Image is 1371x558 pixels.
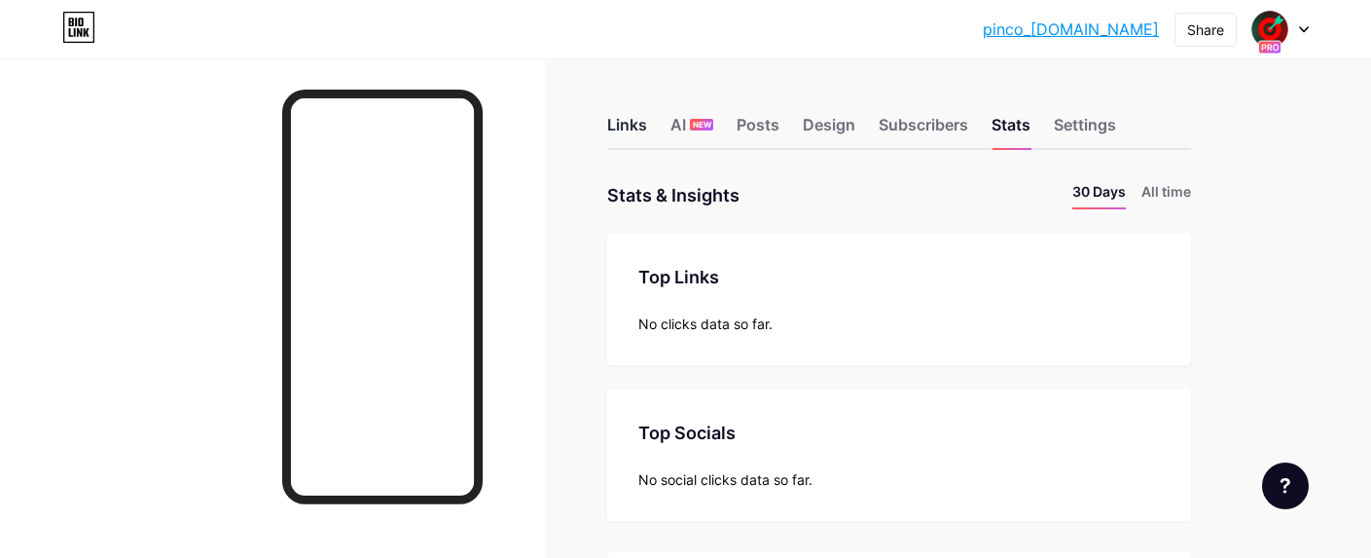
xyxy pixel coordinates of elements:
[803,113,855,148] div: Design
[983,18,1159,41] a: pinco_[DOMAIN_NAME]
[1187,19,1224,40] div: Share
[638,264,1160,290] div: Top Links
[607,113,647,148] div: Links
[1141,181,1191,209] li: All time
[1054,113,1116,148] div: Settings
[638,469,1160,490] div: No social clicks data so far.
[737,113,779,148] div: Posts
[638,420,1160,446] div: Top Socials
[992,113,1030,148] div: Stats
[1251,11,1288,48] img: pinco_tr
[638,314,1160,334] div: No clicks data so far.
[670,113,713,148] div: AI
[693,119,711,130] span: NEW
[879,113,968,148] div: Subscribers
[1072,181,1126,209] li: 30 Days
[607,181,740,209] div: Stats & Insights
